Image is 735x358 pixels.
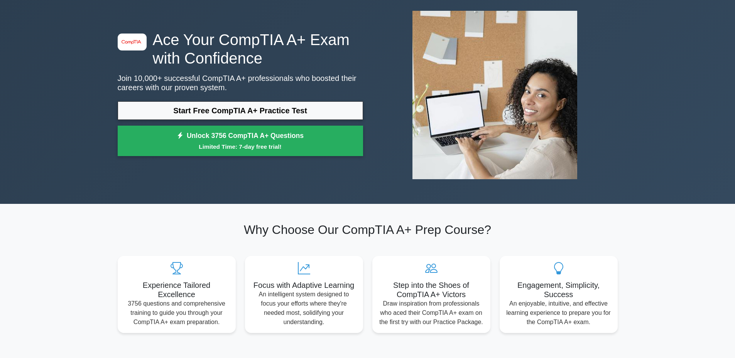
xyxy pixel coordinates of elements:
[118,30,363,67] h1: Ace Your CompTIA A+ Exam with Confidence
[118,222,618,237] h2: Why Choose Our CompTIA A+ Prep Course?
[378,299,484,327] p: Draw inspiration from professionals who aced their CompTIA A+ exam on the first try with our Prac...
[118,101,363,120] a: Start Free CompTIA A+ Practice Test
[127,142,353,151] small: Limited Time: 7-day free trial!
[124,281,230,299] h5: Experience Tailored Excellence
[251,290,357,327] p: An intelligent system designed to focus your efforts where they're needed most, solidifying your ...
[118,74,363,92] p: Join 10,000+ successful CompTIA A+ professionals who boosted their careers with our proven system.
[251,281,357,290] h5: Focus with Adaptive Learning
[124,299,230,327] p: 3756 questions and comprehensive training to guide you through your CompTIA A+ exam preparation.
[378,281,484,299] h5: Step into the Shoes of CompTIA A+ Victors
[506,299,612,327] p: An enjoyable, intuitive, and effective learning experience to prepare you for the CompTIA A+ exam.
[506,281,612,299] h5: Engagement, Simplicity, Success
[118,126,363,156] a: Unlock 3756 CompTIA A+ QuestionsLimited Time: 7-day free trial!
